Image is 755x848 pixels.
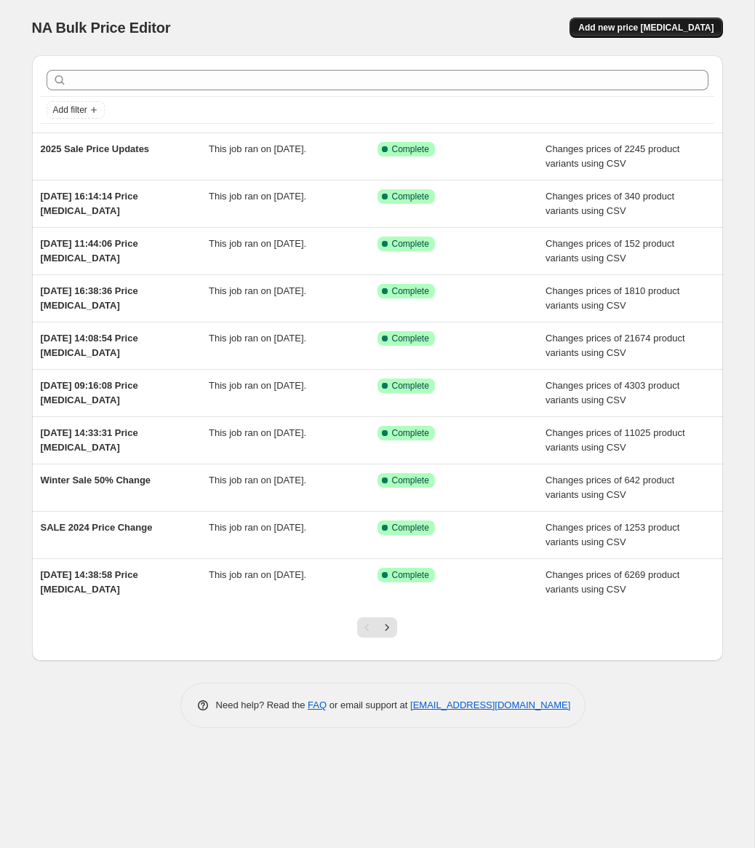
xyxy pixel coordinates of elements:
[41,191,138,216] span: [DATE] 16:14:14 Price [MEDICAL_DATA]
[209,333,306,344] span: This job ran on [DATE].
[209,427,306,438] span: This job ran on [DATE].
[392,143,429,155] span: Complete
[209,143,306,154] span: This job ran on [DATE].
[209,569,306,580] span: This job ran on [DATE].
[392,238,429,250] span: Complete
[546,333,685,358] span: Changes prices of 21674 product variants using CSV
[209,522,306,533] span: This job ran on [DATE].
[546,238,674,263] span: Changes prices of 152 product variants using CSV
[41,569,138,595] span: [DATE] 14:38:58 Price [MEDICAL_DATA]
[308,700,327,710] a: FAQ
[392,333,429,344] span: Complete
[546,569,679,595] span: Changes prices of 6269 product variants using CSV
[216,700,308,710] span: Need help? Read the
[41,143,150,154] span: 2025 Sale Price Updates
[546,143,679,169] span: Changes prices of 2245 product variants using CSV
[546,380,679,405] span: Changes prices of 4303 product variants using CSV
[32,20,171,36] span: NA Bulk Price Editor
[410,700,570,710] a: [EMAIL_ADDRESS][DOMAIN_NAME]
[578,22,714,33] span: Add new price [MEDICAL_DATA]
[41,380,138,405] span: [DATE] 09:16:08 Price [MEDICAL_DATA]
[41,427,138,453] span: [DATE] 14:33:31 Price [MEDICAL_DATA]
[209,475,306,486] span: This job ran on [DATE].
[546,285,679,311] span: Changes prices of 1810 product variants using CSV
[546,522,679,547] span: Changes prices of 1253 product variants using CSV
[41,333,138,358] span: [DATE] 14:08:54 Price [MEDICAL_DATA]
[392,475,429,486] span: Complete
[392,285,429,297] span: Complete
[209,238,306,249] span: This job ran on [DATE].
[392,569,429,581] span: Complete
[209,191,306,202] span: This job ran on [DATE].
[41,475,151,486] span: Winter Sale 50% Change
[41,285,138,311] span: [DATE] 16:38:36 Price [MEDICAL_DATA]
[47,101,105,119] button: Add filter
[327,700,410,710] span: or email support at
[570,17,722,38] button: Add new price [MEDICAL_DATA]
[41,238,138,263] span: [DATE] 11:44:06 Price [MEDICAL_DATA]
[392,380,429,392] span: Complete
[546,427,685,453] span: Changes prices of 11025 product variants using CSV
[209,380,306,391] span: This job ran on [DATE].
[377,617,397,638] button: Next
[53,104,87,116] span: Add filter
[41,522,153,533] span: SALE 2024 Price Change
[546,475,674,500] span: Changes prices of 642 product variants using CSV
[392,427,429,439] span: Complete
[392,522,429,534] span: Complete
[209,285,306,296] span: This job ran on [DATE].
[546,191,674,216] span: Changes prices of 340 product variants using CSV
[392,191,429,202] span: Complete
[357,617,397,638] nav: Pagination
